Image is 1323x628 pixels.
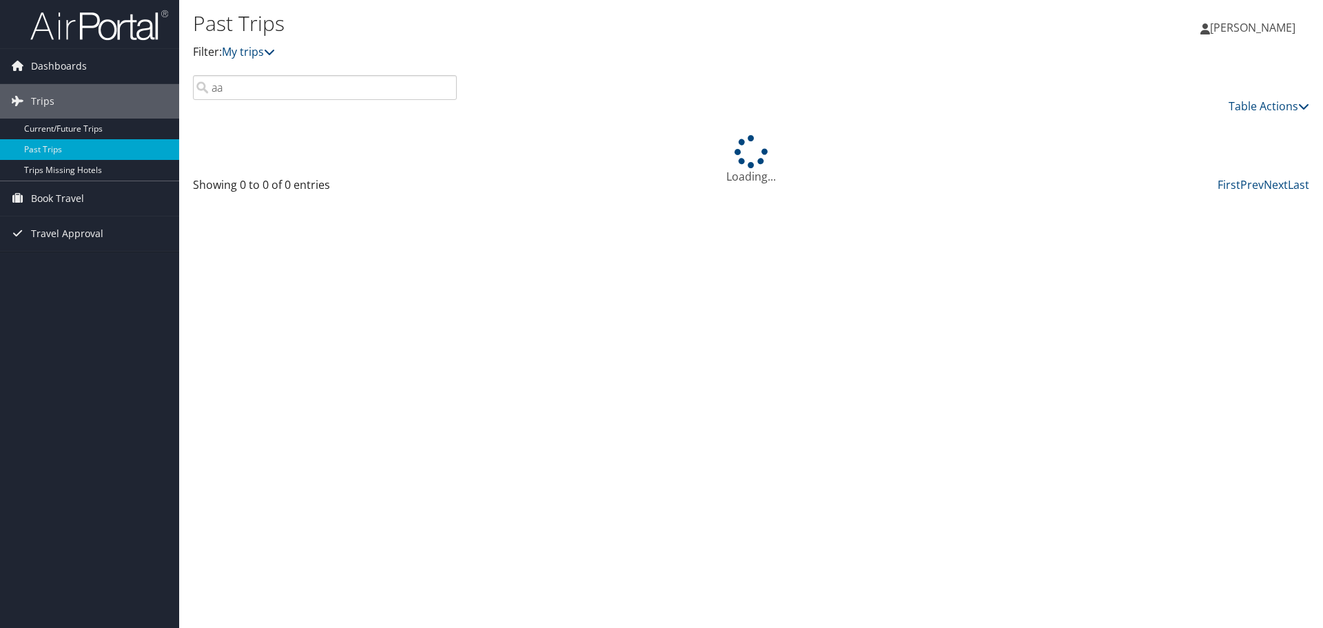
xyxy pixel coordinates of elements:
span: Book Travel [31,181,84,216]
a: [PERSON_NAME] [1200,7,1309,48]
a: My trips [222,44,275,59]
span: [PERSON_NAME] [1210,20,1295,35]
span: Dashboards [31,49,87,83]
span: Travel Approval [31,216,103,251]
input: Search Traveler or Arrival City [193,75,457,100]
div: Showing 0 to 0 of 0 entries [193,176,457,200]
div: Loading... [193,135,1309,185]
span: Trips [31,84,54,119]
p: Filter: [193,43,937,61]
a: Last [1288,177,1309,192]
a: Next [1264,177,1288,192]
a: Table Actions [1229,99,1309,114]
a: First [1218,177,1240,192]
a: Prev [1240,177,1264,192]
img: airportal-logo.png [30,9,168,41]
h1: Past Trips [193,9,937,38]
